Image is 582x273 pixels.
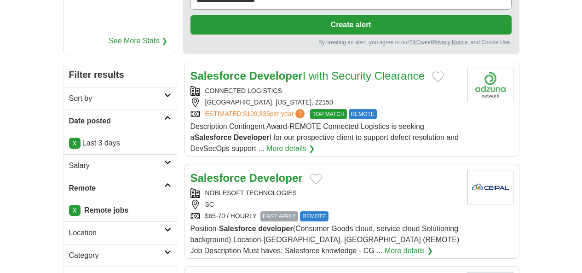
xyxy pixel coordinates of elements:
[205,189,297,197] a: NOBLESOFT TECHNOLOGIES
[190,70,246,82] strong: Salesforce
[190,122,459,152] span: Description Contingent Award-REMOTE Connected Logistics is seeking a I for our prospective client...
[219,225,256,232] strong: Salesforce
[409,39,423,46] a: T&Cs
[234,134,269,141] strong: Developer
[243,110,270,117] span: $109,835
[190,172,246,184] strong: Salesforce
[109,35,167,46] a: See More Stats ❯
[69,160,164,171] h2: Salary
[69,250,164,261] h2: Category
[69,138,171,149] p: Last 3 days
[258,225,293,232] strong: developer
[63,177,177,199] a: Remote
[63,154,177,177] a: Salary
[266,143,315,154] a: More details ❯
[190,38,512,46] div: By creating an alert, you agree to our and , and Cookie Use.
[69,93,164,104] h2: Sort by
[69,205,81,216] a: X
[84,206,128,214] strong: Remote jobs
[349,109,377,119] span: REMOTE
[194,134,231,141] strong: Salesforce
[190,98,460,107] div: [GEOGRAPHIC_DATA], [US_STATE], 22150
[190,86,460,96] div: CONNECTED LOGISTICS
[69,116,164,127] h2: Date posted
[190,15,512,35] button: Create alert
[63,221,177,244] a: Location
[190,200,460,209] div: SC
[190,211,460,221] div: $65-70 / HOURLY
[190,225,460,255] span: Position- (Consumer Goods cloud, service cloud Solutioning background) Location-[GEOGRAPHIC_DATA]...
[310,109,346,119] span: TOP MATCH
[295,109,305,118] span: ?
[69,227,164,238] h2: Location
[260,211,298,221] span: EASY APPLY
[63,244,177,267] a: Category
[310,174,322,185] button: Add to favorite jobs
[63,110,177,132] a: Date posted
[432,71,444,82] button: Add to favorite jobs
[385,245,433,256] a: More details ❯
[467,170,513,204] img: Noblesoft Technologies logo
[467,68,513,102] img: Company logo
[63,62,177,87] h2: Filter results
[249,70,303,82] strong: Developer
[300,211,328,221] span: REMOTE
[432,39,467,46] a: Privacy Notice
[190,172,303,184] a: Salesforce Developer
[63,87,177,110] a: Sort by
[190,70,425,82] a: Salesforce DeveloperI with Security Clearance
[69,183,164,194] h2: Remote
[205,109,307,119] a: ESTIMATED:$109,835per year?
[249,172,303,184] strong: Developer
[69,138,81,149] a: X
